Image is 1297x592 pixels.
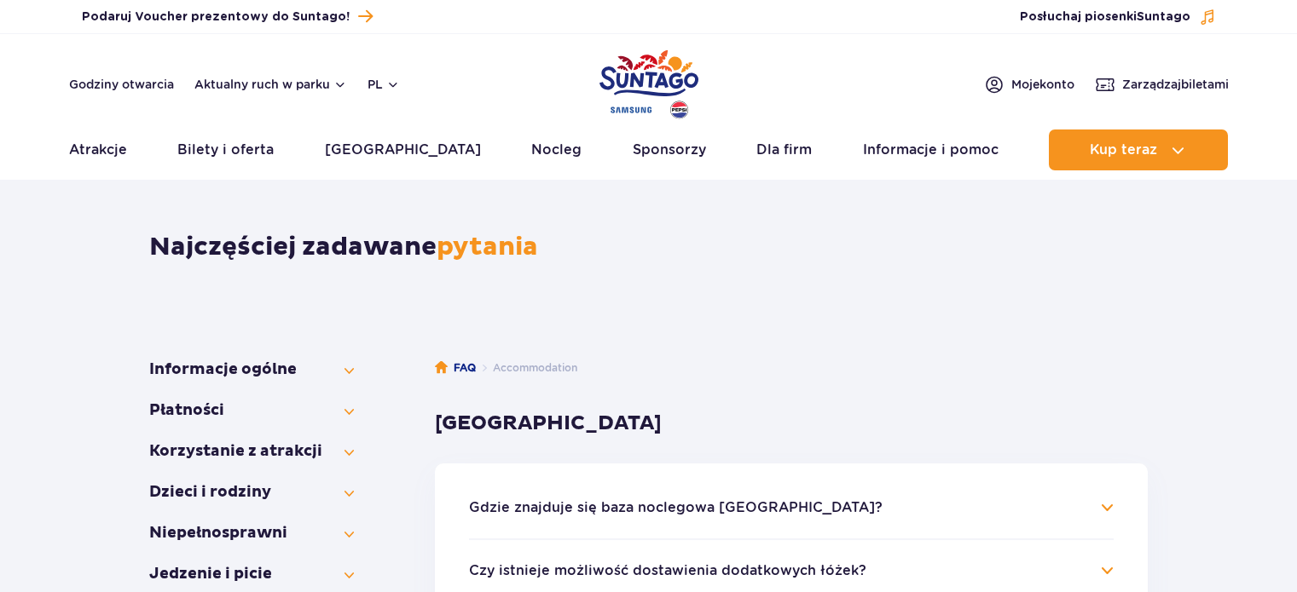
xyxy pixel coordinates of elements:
a: Park of Poland [599,43,698,121]
button: Kup teraz [1049,129,1228,170]
span: Suntago [1137,11,1190,23]
a: Mojekonto [984,74,1074,95]
button: Płatności [149,400,354,421]
h3: [GEOGRAPHIC_DATA] [435,411,1148,436]
a: Informacje i pomoc [863,129,999,170]
button: Korzystanie z atrakcji [149,441,354,462]
a: Godziny otwarcia [69,76,174,93]
span: Zarządzaj biletami [1122,76,1229,93]
button: pl [368,76,400,93]
button: Informacje ogólne [149,359,354,380]
button: Dzieci i rodziny [149,482,354,503]
a: Podaruj Voucher prezentowy do Suntago! [82,5,373,28]
span: Podaruj Voucher prezentowy do Suntago! [82,9,350,26]
span: Moje konto [1011,76,1074,93]
button: Czy istnieje możliwość dostawienia dodatkowych łóżek? [469,563,866,578]
h1: Najczęściej zadawane [149,232,1148,262]
a: [GEOGRAPHIC_DATA] [325,129,481,170]
button: Gdzie znajduje się baza noclegowa [GEOGRAPHIC_DATA]? [469,500,883,515]
a: Atrakcje [69,129,127,170]
a: Bilety i oferta [177,129,274,170]
a: FAQ [435,359,476,376]
button: Aktualny ruch w parku [194,78,347,91]
button: Posłuchaj piosenkiSuntago [1020,9,1216,26]
span: Posłuchaj piosenki [1020,9,1190,26]
span: pytania [437,231,538,262]
a: Zarządzajbiletami [1095,74,1229,95]
button: Jedzenie i picie [149,564,354,584]
a: Sponsorzy [633,129,706,170]
a: Nocleg [531,129,582,170]
button: Niepełno­sprawni [149,523,354,543]
span: Kup teraz [1090,142,1157,158]
li: Accommodation [476,359,577,376]
a: Dla firm [756,129,812,170]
